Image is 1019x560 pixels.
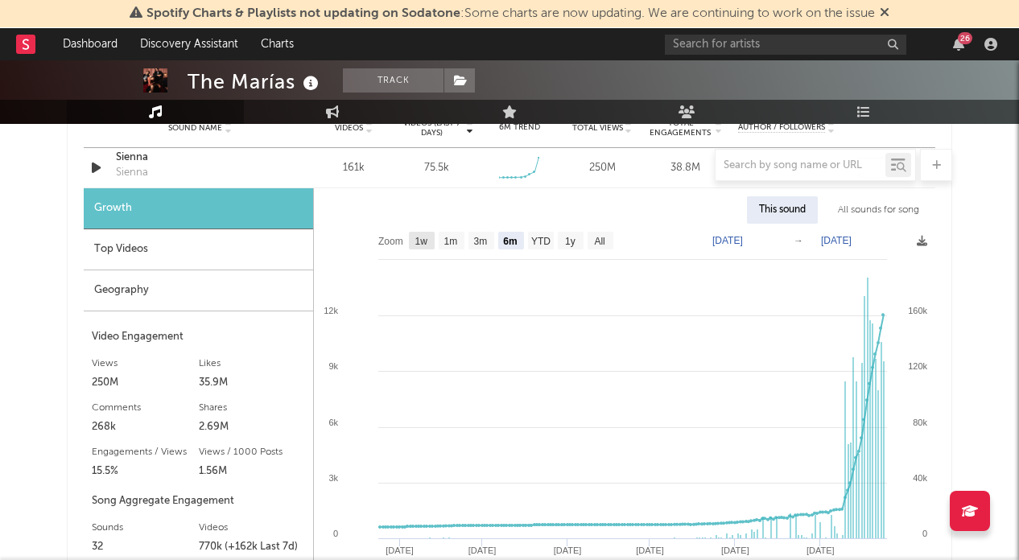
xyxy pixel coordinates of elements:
[52,28,129,60] a: Dashboard
[636,546,664,555] text: [DATE]
[880,7,889,20] span: Dismiss
[908,306,927,315] text: 160k
[188,68,323,95] div: The Marías
[199,373,306,393] div: 35.9M
[199,398,306,418] div: Shares
[328,473,338,483] text: 3k
[84,270,313,311] div: Geography
[399,118,464,138] span: Videos (last 7 days)
[913,418,927,427] text: 80k
[92,462,199,481] div: 15.5%
[168,123,222,133] span: Sound Name
[922,529,927,538] text: 0
[335,123,363,133] span: Videos
[716,159,885,172] input: Search by song name or URL
[333,529,338,538] text: 0
[92,537,199,557] div: 32
[328,418,338,427] text: 6k
[503,236,517,247] text: 6m
[648,118,713,138] span: Total Engagements
[826,196,931,224] div: All sounds for song
[92,327,305,347] div: Video Engagement
[84,188,313,229] div: Growth
[92,373,199,393] div: 250M
[199,462,306,481] div: 1.56M
[92,354,199,373] div: Views
[468,546,497,555] text: [DATE]
[721,546,749,555] text: [DATE]
[92,443,199,462] div: Engagements / Views
[444,236,458,247] text: 1m
[953,38,964,51] button: 26
[199,518,306,537] div: Videos
[747,196,818,224] div: This sound
[92,398,199,418] div: Comments
[199,354,306,373] div: Likes
[712,235,743,246] text: [DATE]
[328,361,338,371] text: 9k
[92,418,199,437] div: 268k
[199,418,306,437] div: 2.69M
[250,28,305,60] a: Charts
[594,236,604,247] text: All
[378,236,403,247] text: Zoom
[482,121,557,134] div: 6M Trend
[821,235,852,246] text: [DATE]
[474,236,488,247] text: 3m
[386,546,414,555] text: [DATE]
[913,473,927,483] text: 40k
[84,229,313,270] div: Top Videos
[794,235,803,246] text: →
[738,122,825,133] span: Author / Followers
[665,35,906,55] input: Search for artists
[415,236,428,247] text: 1w
[908,361,927,371] text: 120k
[565,236,576,247] text: 1y
[324,306,338,315] text: 12k
[343,68,443,93] button: Track
[146,7,460,20] span: Spotify Charts & Playlists not updating on Sodatone
[531,236,551,247] text: YTD
[199,443,306,462] div: Views / 1000 Posts
[554,546,582,555] text: [DATE]
[146,7,875,20] span: : Some charts are now updating. We are continuing to work on the issue
[199,537,306,557] div: 770k (+162k Last 7d)
[92,518,199,537] div: Sounds
[807,546,835,555] text: [DATE]
[129,28,250,60] a: Discovery Assistant
[572,123,623,133] span: Total Views
[92,492,305,511] div: Song Aggregate Engagement
[958,32,972,44] div: 26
